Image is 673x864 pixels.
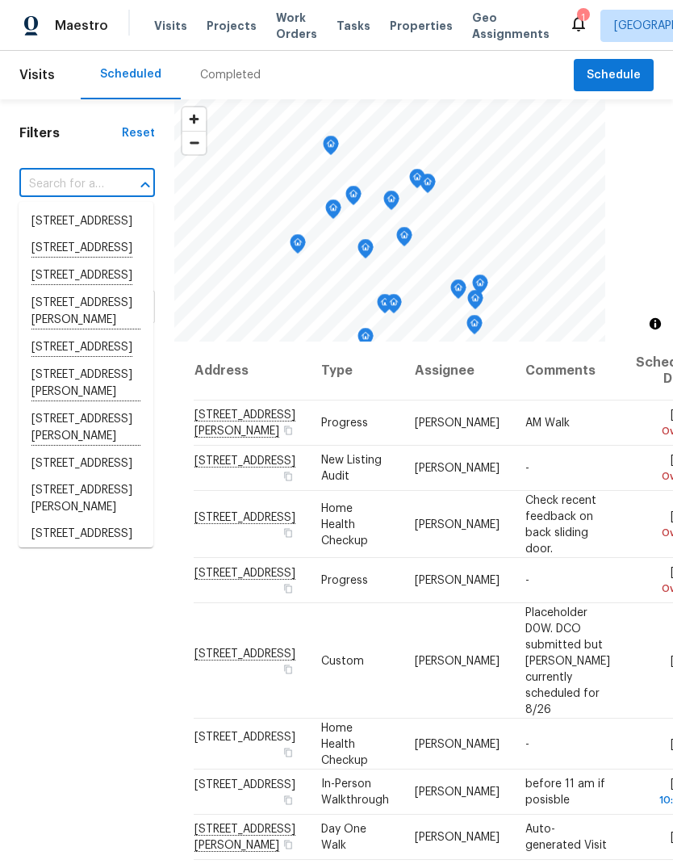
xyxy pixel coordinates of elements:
h1: Filters [19,125,122,141]
span: Visits [154,18,187,34]
li: [STREET_ADDRESS] [19,208,153,235]
li: [STREET_ADDRESS][PERSON_NAME] [19,477,153,521]
button: Zoom out [182,131,206,154]
span: Progress [321,417,368,429]
input: Search for an address... [19,172,110,197]
span: [PERSON_NAME] [415,655,500,666]
div: Map marker [325,199,341,224]
span: Properties [390,18,453,34]
span: Custom [321,655,364,666]
div: Map marker [396,227,412,252]
span: [PERSON_NAME] [415,518,500,530]
span: [PERSON_NAME] [415,463,500,474]
span: Home Health Checkup [321,722,368,765]
span: AM Walk [525,417,570,429]
div: Map marker [450,279,466,304]
button: Copy Address [281,525,295,539]
button: Toggle attribution [646,314,665,333]
div: Map marker [409,169,425,194]
div: Map marker [357,328,374,353]
div: Map marker [377,294,393,319]
div: Completed [200,67,261,83]
span: before 11 am if posisble [525,778,605,806]
button: Copy Address [281,423,295,438]
span: Visits [19,57,55,93]
span: Toggle attribution [650,315,660,333]
div: Map marker [420,174,436,199]
th: Comments [512,342,623,401]
button: Zoom in [182,107,206,131]
span: [PERSON_NAME] [415,575,500,586]
span: Schedule [587,65,641,86]
div: Map marker [386,294,402,319]
div: Map marker [467,290,483,315]
span: - [525,575,529,586]
button: Copy Address [281,837,295,852]
span: Work Orders [276,10,317,42]
span: [PERSON_NAME] [415,832,500,843]
span: [STREET_ADDRESS] [194,779,295,791]
th: Assignee [402,342,512,401]
span: - [525,463,529,474]
button: Schedule [574,59,654,92]
div: Map marker [383,191,399,216]
div: Scheduled [100,66,161,82]
div: Map marker [323,136,339,161]
div: Map marker [466,315,483,340]
span: Projects [207,18,257,34]
span: Placeholder D0W. DCO submitted but [PERSON_NAME] currently scheduled for 8/26 [525,606,610,715]
span: Progress [321,575,368,586]
span: Maestro [55,18,108,34]
th: Type [308,342,402,401]
span: Day One Walk [321,824,366,851]
th: Address [194,342,308,401]
span: New Listing Audit [321,455,382,482]
span: [PERSON_NAME] [415,786,500,798]
button: Copy Address [281,661,295,676]
span: Tasks [336,20,370,31]
div: 1 [577,10,588,26]
span: Check recent feedback on back sliding door. [525,494,596,554]
li: [STREET_ADDRESS] [19,451,153,477]
button: Copy Address [281,581,295,596]
li: [STREET_ADDRESS] [19,521,153,547]
div: Map marker [290,234,306,259]
span: Home Health Checkup [321,502,368,546]
span: Zoom out [182,132,206,154]
button: Copy Address [281,744,295,759]
div: Map marker [345,186,362,211]
span: In-Person Walkthrough [321,778,389,806]
button: Copy Address [281,469,295,484]
span: [PERSON_NAME] [415,417,500,429]
span: - [525,738,529,749]
canvas: Map [174,99,605,342]
div: Reset [122,125,155,141]
button: Copy Address [281,793,295,807]
span: [PERSON_NAME] [415,738,500,749]
div: Map marker [472,275,488,300]
span: Auto-generated Visit [525,824,607,851]
span: [STREET_ADDRESS] [194,731,295,742]
span: Geo Assignments [472,10,550,42]
div: Map marker [357,239,374,264]
button: Close [134,174,157,196]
